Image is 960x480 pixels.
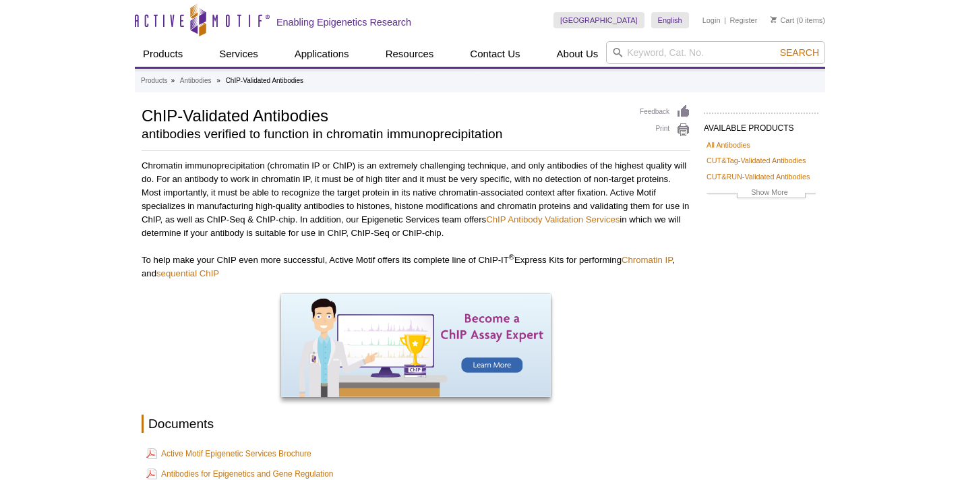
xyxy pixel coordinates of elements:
a: Print [640,123,690,138]
sup: ® [509,253,514,261]
a: Services [211,41,266,67]
a: ChIP Antibody Validation Services [486,214,620,224]
li: » [171,77,175,84]
h2: Enabling Epigenetics Research [276,16,411,28]
span: Search [780,47,819,58]
li: » [216,77,220,84]
a: English [651,12,689,28]
a: CUT&Tag-Validated Antibodies [707,154,806,167]
a: Active Motif Epigenetic Services Brochure [146,446,311,462]
a: Products [135,41,191,67]
img: Become a ChIP Assay Expert [281,294,551,397]
a: Contact Us [462,41,528,67]
button: Search [776,47,823,59]
a: Chromatin IP [622,255,672,265]
a: Applications [287,41,357,67]
li: ChIP-Validated Antibodies [226,77,303,84]
li: (0 items) [771,12,825,28]
a: Cart [771,16,794,25]
a: Antibodies [180,75,212,87]
a: Resources [378,41,442,67]
a: Login [702,16,721,25]
a: Show More [707,186,816,202]
a: Feedback [640,104,690,119]
a: CUT&RUN-Validated Antibodies [707,171,810,183]
h2: Documents [142,415,690,433]
a: About Us [549,41,607,67]
a: All Antibodies [707,139,750,151]
img: Your Cart [771,16,777,23]
a: Products [141,75,167,87]
h2: antibodies verified to function in chromatin immunoprecipitation [142,128,626,140]
a: [GEOGRAPHIC_DATA] [553,12,644,28]
a: Register [729,16,757,25]
a: sequential ChIP [156,268,219,278]
h2: AVAILABLE PRODUCTS [704,113,818,137]
li: | [724,12,726,28]
h1: ChIP-Validated Antibodies [142,104,626,125]
p: Chromatin immunoprecipitation (chromatin IP or ChIP) is an extremely challenging technique, and o... [142,159,690,240]
input: Keyword, Cat. No. [606,41,825,64]
p: To help make your ChIP even more successful, Active Motif offers its complete line of ChIP-IT Exp... [142,253,690,280]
